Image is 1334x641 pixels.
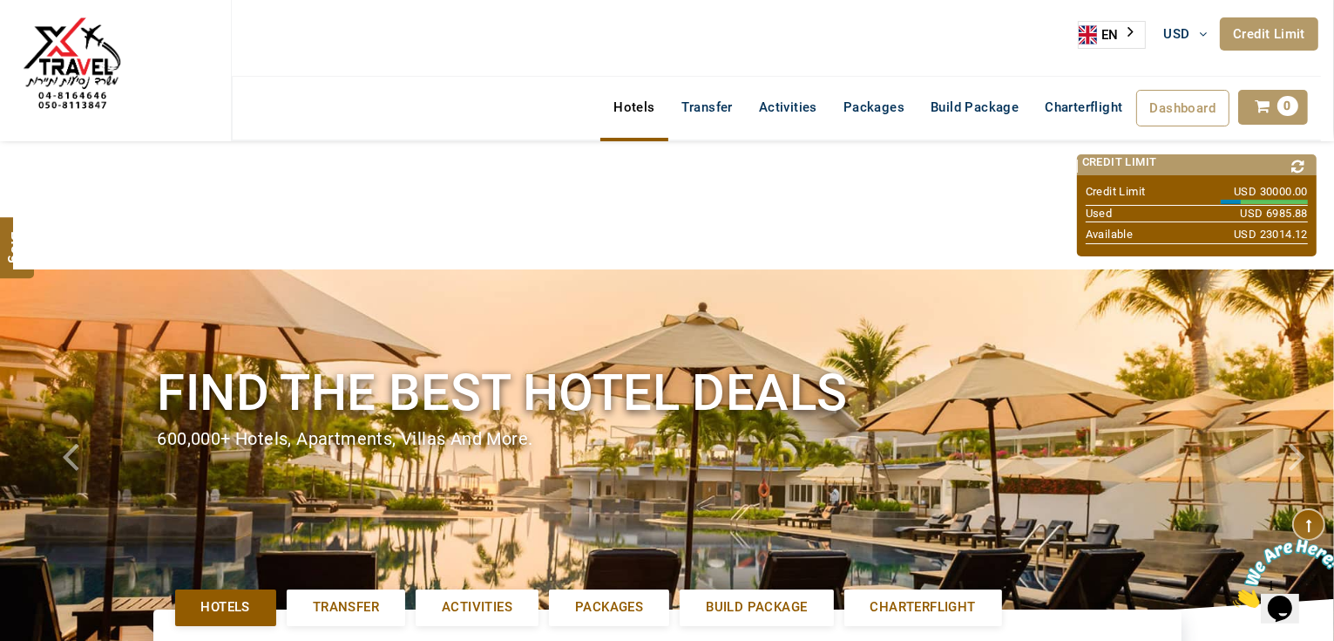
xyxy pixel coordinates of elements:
[746,90,830,125] a: Activities
[442,598,512,617] span: Activities
[1086,207,1113,220] span: Used
[158,426,1177,452] div: 600,000+ hotels, apartments, villas and more.
[680,590,833,625] a: Build Package
[830,90,918,125] a: Packages
[1226,532,1334,615] iframe: chat widget
[13,8,131,126] img: The Royal Line Holidays
[1078,21,1146,49] div: Language
[416,590,538,625] a: Activities
[1238,90,1308,125] a: 0
[1078,21,1146,49] aside: Language selected: English
[1045,99,1122,115] span: Charterflight
[1150,100,1216,116] span: Dashboard
[1277,96,1298,116] span: 0
[575,598,643,617] span: Packages
[600,90,667,125] a: Hotels
[175,590,276,625] a: Hotels
[7,7,14,22] span: 1
[918,90,1032,125] a: Build Package
[313,598,379,617] span: Transfer
[1164,26,1190,42] span: USD
[1032,90,1135,125] a: Charterflight
[201,598,250,617] span: Hotels
[549,590,669,625] a: Packages
[1220,17,1318,51] a: Credit Limit
[706,598,807,617] span: Build Package
[844,590,1002,625] a: Charterflight
[1234,227,1308,243] span: USD 23014.12
[158,360,1177,426] h1: Find the best hotel deals
[287,590,405,625] a: Transfer
[668,90,746,125] a: Transfer
[1086,228,1134,241] span: Available
[1079,22,1145,48] a: EN
[1082,155,1157,168] span: Credit Limit
[1234,184,1308,201] span: USD 30000.00
[870,598,976,617] span: Charterflight
[7,7,115,76] img: Chat attention grabber
[1086,185,1146,198] span: Credit Limit
[1241,206,1308,222] span: USD 6985.88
